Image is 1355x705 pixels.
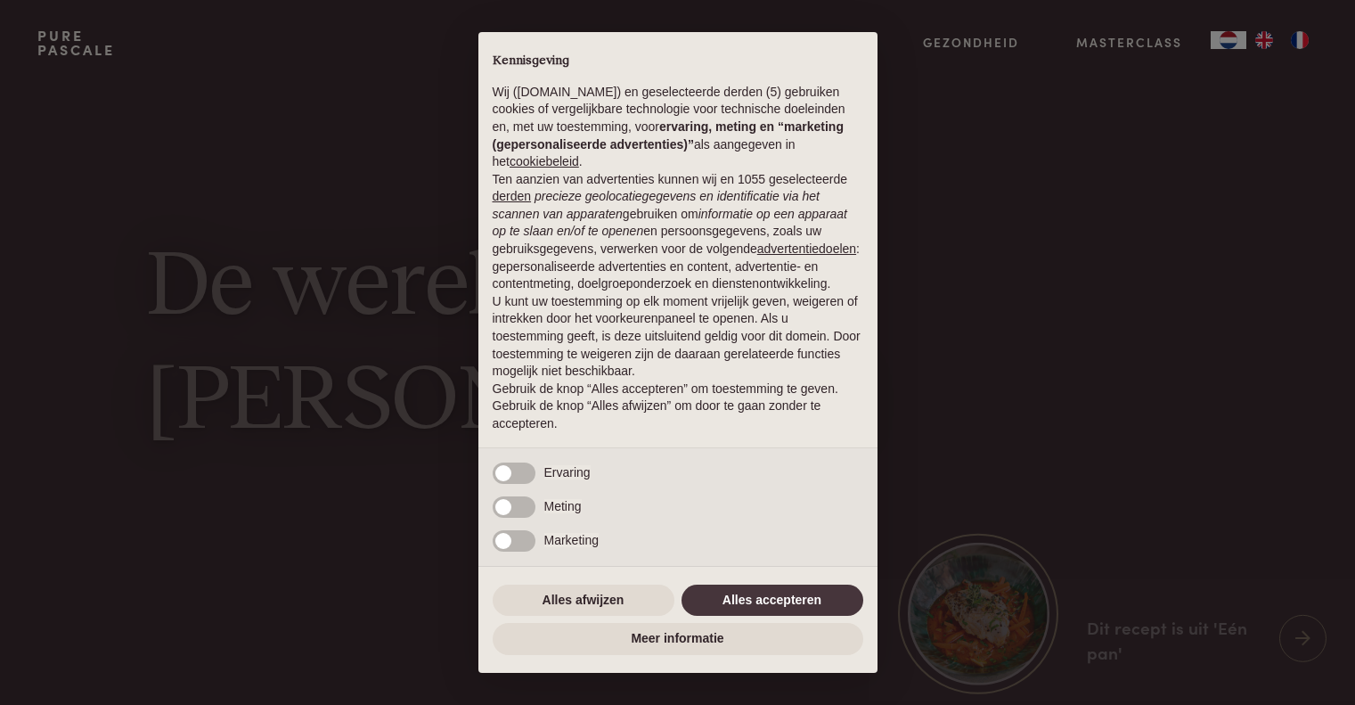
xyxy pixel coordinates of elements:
button: Alles afwijzen [493,585,674,617]
p: Gebruik de knop “Alles accepteren” om toestemming te geven. Gebruik de knop “Alles afwijzen” om d... [493,381,863,433]
button: derden [493,188,532,206]
span: Meting [544,499,582,513]
em: informatie op een apparaat op te slaan en/of te openen [493,207,848,239]
button: advertentiedoelen [757,241,856,258]
a: cookiebeleid [510,154,579,168]
span: Ervaring [544,465,591,480]
p: Wij ([DOMAIN_NAME]) en geselecteerde derden (5) gebruiken cookies of vergelijkbare technologie vo... [493,84,863,171]
p: Ten aanzien van advertenties kunnen wij en 1055 geselecteerde gebruiken om en persoonsgegevens, z... [493,171,863,293]
em: precieze geolocatiegegevens en identificatie via het scannen van apparaten [493,189,820,221]
h2: Kennisgeving [493,53,863,70]
span: Marketing [544,533,599,547]
p: U kunt uw toestemming op elk moment vrijelijk geven, weigeren of intrekken door het voorkeurenpan... [493,293,863,381]
button: Alles accepteren [682,585,863,617]
strong: ervaring, meting en “marketing (gepersonaliseerde advertenties)” [493,119,844,152]
button: Meer informatie [493,623,863,655]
